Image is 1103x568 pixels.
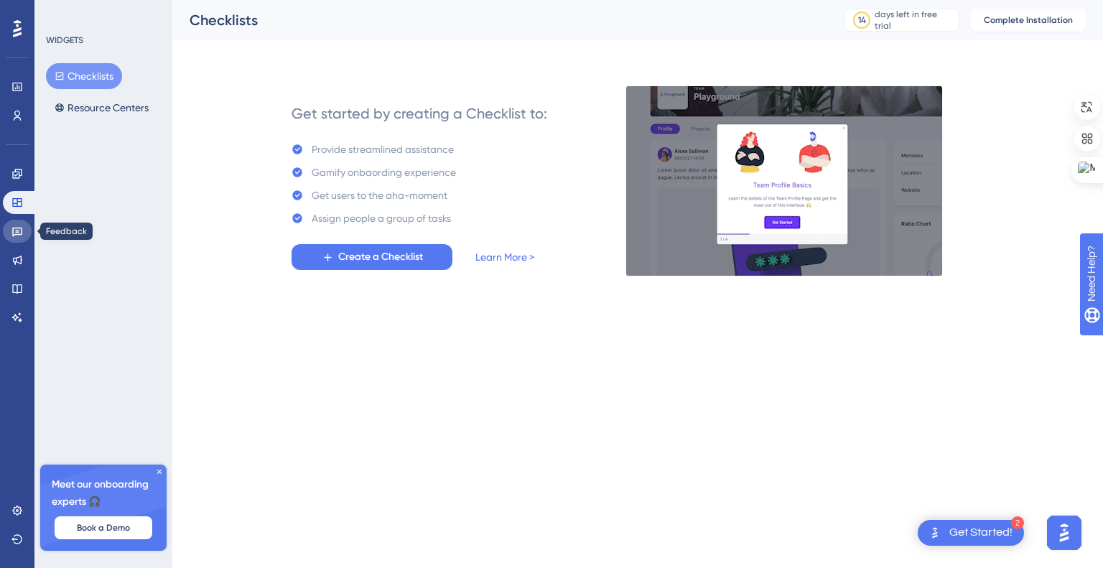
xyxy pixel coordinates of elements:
button: Book a Demo [55,516,152,539]
button: Complete Installation [971,9,1086,32]
iframe: UserGuiding AI Assistant Launcher [1043,511,1086,554]
span: Create a Checklist [338,248,423,266]
img: launcher-image-alternative-text [926,524,944,541]
a: Learn More > [475,248,534,266]
div: Get users to the aha-moment [312,187,447,204]
div: 14 [858,14,866,26]
button: Create a Checklist [292,244,452,270]
div: 2 [1011,516,1024,529]
div: Get started by creating a Checklist to: [292,103,547,124]
div: Gamify onbaording experience [312,164,456,181]
div: days left in free trial [875,9,954,32]
button: Checklists [46,63,122,89]
span: Need Help? [34,4,90,21]
div: Provide streamlined assistance [312,141,454,158]
div: WIDGETS [46,34,83,46]
div: Assign people a group of tasks [312,210,451,227]
span: Complete Installation [984,14,1073,26]
div: Checklists [190,10,809,30]
div: Get Started! [949,525,1013,541]
div: Open Get Started! checklist, remaining modules: 2 [918,520,1024,546]
span: Book a Demo [77,522,130,534]
span: Meet our onboarding experts 🎧 [52,476,155,511]
img: e28e67207451d1beac2d0b01ddd05b56.gif [625,85,943,276]
button: Resource Centers [46,95,157,121]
